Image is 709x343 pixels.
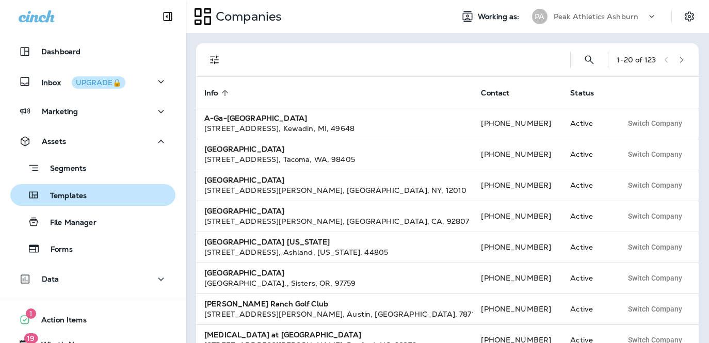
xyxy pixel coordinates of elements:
[10,309,175,330] button: 1Action Items
[628,120,682,127] span: Switch Company
[204,89,218,97] span: Info
[204,206,284,216] strong: [GEOGRAPHIC_DATA]
[42,107,78,116] p: Marketing
[562,293,614,324] td: Active
[532,9,547,24] div: PA
[10,157,175,179] button: Segments
[10,71,175,92] button: InboxUPGRADE🔒
[562,170,614,201] td: Active
[10,238,175,259] button: Forms
[570,88,607,97] span: Status
[40,245,73,255] p: Forms
[212,9,282,24] p: Companies
[628,151,682,158] span: Switch Company
[204,309,464,319] div: [STREET_ADDRESS][PERSON_NAME] , Austin , [GEOGRAPHIC_DATA] , 78717
[204,154,464,165] div: [STREET_ADDRESS] , Tacoma , WA , 98405
[622,239,688,255] button: Switch Company
[579,50,600,70] button: Search Companies
[622,270,688,286] button: Switch Company
[473,201,562,232] td: [PHONE_NUMBER]
[554,12,638,21] p: Peak Athletics Ashburn
[204,237,330,247] strong: [GEOGRAPHIC_DATA] [US_STATE]
[204,216,464,226] div: [STREET_ADDRESS][PERSON_NAME] , [GEOGRAPHIC_DATA] , CA , 92807
[153,6,182,27] button: Collapse Sidebar
[26,308,36,319] span: 1
[204,185,464,195] div: [STREET_ADDRESS][PERSON_NAME] , [GEOGRAPHIC_DATA] , NY , 12010
[628,274,682,282] span: Switch Company
[40,218,96,228] p: File Manager
[562,232,614,263] td: Active
[41,76,125,87] p: Inbox
[204,247,464,257] div: [STREET_ADDRESS] , Ashland , [US_STATE] , 44805
[481,88,523,97] span: Contact
[204,123,464,134] div: [STREET_ADDRESS] , Kewadin , MI , 49648
[10,131,175,152] button: Assets
[204,88,232,97] span: Info
[622,116,688,131] button: Switch Company
[10,269,175,289] button: Data
[204,299,328,308] strong: [PERSON_NAME] Ranch Golf Club
[31,316,87,328] span: Action Items
[473,293,562,324] td: [PHONE_NUMBER]
[10,41,175,62] button: Dashboard
[10,101,175,122] button: Marketing
[204,278,464,288] div: [GEOGRAPHIC_DATA]. , Sisters , OR , 97759
[570,89,594,97] span: Status
[40,191,87,201] p: Templates
[628,243,682,251] span: Switch Company
[204,144,284,154] strong: [GEOGRAPHIC_DATA]
[562,263,614,293] td: Active
[204,268,284,277] strong: [GEOGRAPHIC_DATA]
[473,263,562,293] td: [PHONE_NUMBER]
[562,108,614,139] td: Active
[628,182,682,189] span: Switch Company
[10,211,175,233] button: File Manager
[204,330,361,339] strong: [MEDICAL_DATA] at [GEOGRAPHIC_DATA]
[40,164,86,174] p: Segments
[41,47,80,56] p: Dashboard
[204,175,284,185] strong: [GEOGRAPHIC_DATA]
[204,113,307,123] strong: A-Ga-[GEOGRAPHIC_DATA]
[473,232,562,263] td: [PHONE_NUMBER]
[473,139,562,170] td: [PHONE_NUMBER]
[42,137,66,145] p: Assets
[562,201,614,232] td: Active
[628,305,682,313] span: Switch Company
[622,177,688,193] button: Switch Company
[72,76,125,89] button: UPGRADE🔒
[562,139,614,170] td: Active
[76,79,121,86] div: UPGRADE🔒
[622,146,688,162] button: Switch Company
[617,56,656,64] div: 1 - 20 of 123
[622,208,688,224] button: Switch Company
[622,301,688,317] button: Switch Company
[473,108,562,139] td: [PHONE_NUMBER]
[628,213,682,220] span: Switch Company
[473,170,562,201] td: [PHONE_NUMBER]
[204,50,225,70] button: Filters
[478,12,522,21] span: Working as:
[481,89,509,97] span: Contact
[42,275,59,283] p: Data
[680,7,699,26] button: Settings
[10,184,175,206] button: Templates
